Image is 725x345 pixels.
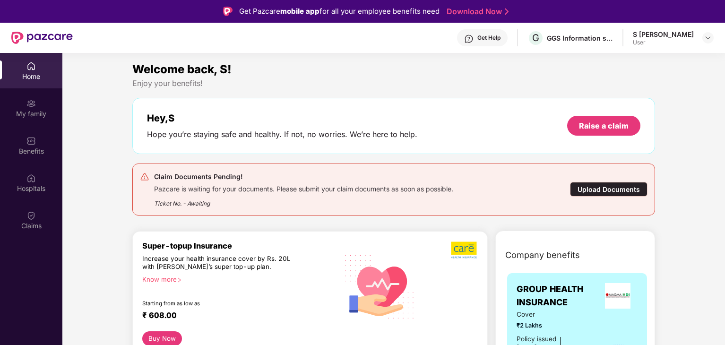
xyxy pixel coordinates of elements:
span: G [532,32,539,43]
div: Starting from as low as [142,300,298,307]
div: Increase your health insurance cover by Rs. 20L with [PERSON_NAME]’s super top-up plan. [142,255,297,272]
img: svg+xml;base64,PHN2ZyBpZD0iRHJvcGRvd24tMzJ4MzIiIHhtbG5zPSJodHRwOi8vd3d3LnczLm9yZy8yMDAwL3N2ZyIgd2... [704,34,712,42]
div: GGS Information services private limited [547,34,613,43]
div: Claim Documents Pending! [154,171,453,182]
div: Hey, S [147,112,417,124]
img: svg+xml;base64,PHN2ZyB4bWxucz0iaHR0cDovL3d3dy53My5vcmcvMjAwMC9zdmciIHhtbG5zOnhsaW5rPSJodHRwOi8vd3... [338,243,422,329]
span: Cover [517,310,581,319]
div: Super-topup Insurance [142,241,338,250]
img: Stroke [505,7,509,17]
div: Policy issued [517,334,556,344]
div: Ticket No. - Awaiting [154,193,453,208]
span: GROUP HEALTH INSURANCE [517,283,598,310]
div: Upload Documents [570,182,647,197]
div: Hope you’re staying safe and healthy. If not, no worries. We’re here to help. [147,129,417,139]
span: Welcome back, S! [132,62,232,76]
div: Get Help [477,34,501,42]
div: S [PERSON_NAME] [633,30,694,39]
img: svg+xml;base64,PHN2ZyB4bWxucz0iaHR0cDovL3d3dy53My5vcmcvMjAwMC9zdmciIHdpZHRoPSIyNCIgaGVpZ2h0PSIyNC... [140,172,149,181]
img: svg+xml;base64,PHN2ZyBpZD0iSG9zcGl0YWxzIiB4bWxucz0iaHR0cDovL3d3dy53My5vcmcvMjAwMC9zdmciIHdpZHRoPS... [26,173,36,183]
img: b5dec4f62d2307b9de63beb79f102df3.png [451,241,478,259]
div: Know more [142,276,332,282]
span: Company benefits [505,249,580,262]
div: User [633,39,694,46]
img: svg+xml;base64,PHN2ZyBpZD0iSG9tZSIgeG1sbnM9Imh0dHA6Ly93d3cudzMub3JnLzIwMDAvc3ZnIiB3aWR0aD0iMjAiIG... [26,61,36,71]
img: svg+xml;base64,PHN2ZyBpZD0iSGVscC0zMngzMiIgeG1sbnM9Imh0dHA6Ly93d3cudzMub3JnLzIwMDAvc3ZnIiB3aWR0aD... [464,34,474,43]
img: svg+xml;base64,PHN2ZyB3aWR0aD0iMjAiIGhlaWdodD0iMjAiIHZpZXdCb3g9IjAgMCAyMCAyMCIgZmlsbD0ibm9uZSIgeG... [26,99,36,108]
div: Raise a claim [579,121,629,131]
a: Download Now [447,7,506,17]
div: Pazcare is waiting for your documents. Please submit your claim documents as soon as possible. [154,182,453,193]
img: svg+xml;base64,PHN2ZyBpZD0iQ2xhaW0iIHhtbG5zPSJodHRwOi8vd3d3LnczLm9yZy8yMDAwL3N2ZyIgd2lkdGg9IjIwIi... [26,211,36,220]
strong: mobile app [280,7,319,16]
img: insurerLogo [605,283,630,309]
span: right [177,277,182,283]
img: svg+xml;base64,PHN2ZyBpZD0iQmVuZWZpdHMiIHhtbG5zPSJodHRwOi8vd3d3LnczLm9yZy8yMDAwL3N2ZyIgd2lkdGg9Ij... [26,136,36,146]
img: New Pazcare Logo [11,32,73,44]
img: Logo [223,7,233,16]
div: ₹ 608.00 [142,310,328,322]
div: Get Pazcare for all your employee benefits need [239,6,440,17]
div: Enjoy your benefits! [132,78,656,88]
span: ₹2 Lakhs [517,321,581,330]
